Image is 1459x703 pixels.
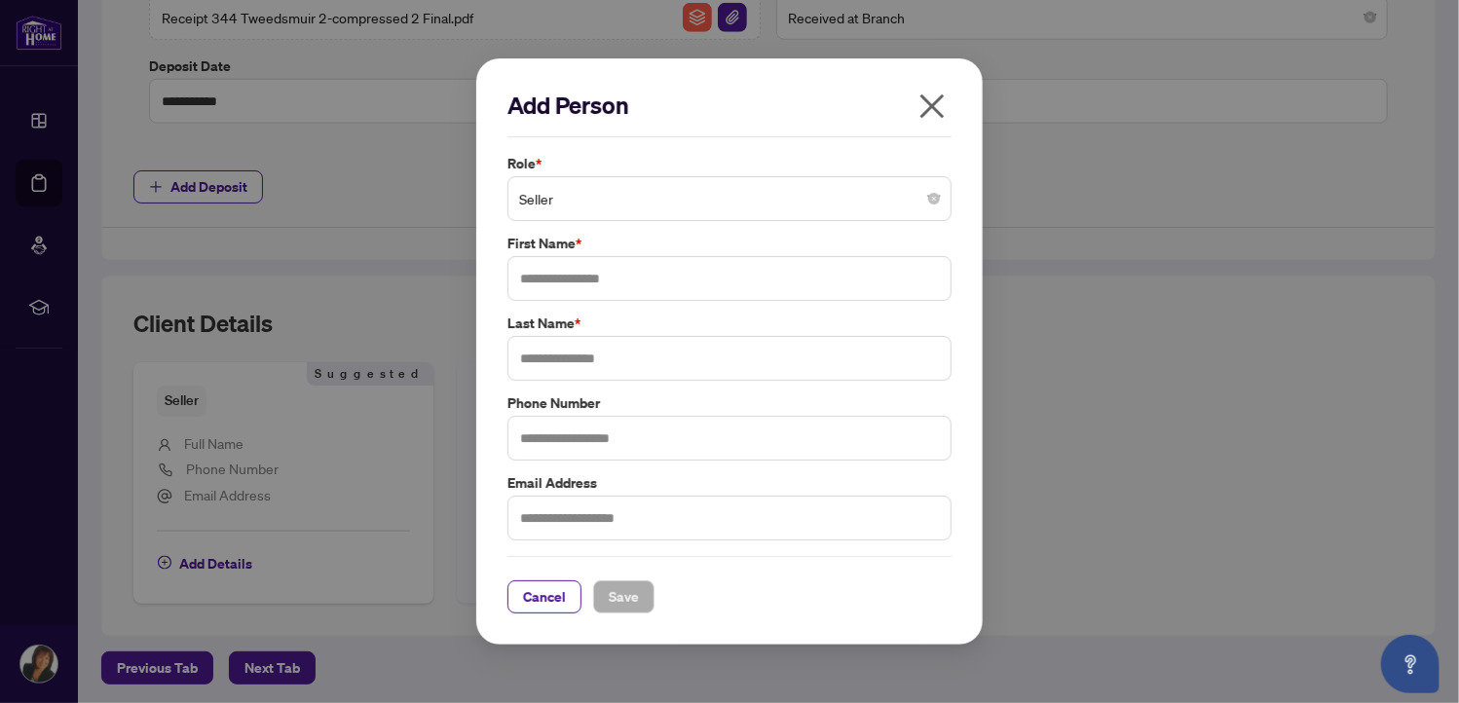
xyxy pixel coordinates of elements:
[507,153,952,174] label: Role
[523,581,566,612] span: Cancel
[917,91,948,122] span: close
[519,180,940,217] span: Seller
[507,472,952,494] label: Email Address
[507,233,952,254] label: First Name
[593,580,655,613] button: Save
[507,580,581,613] button: Cancel
[507,90,952,121] h2: Add Person
[928,193,940,204] span: close-circle
[507,392,952,414] label: Phone Number
[507,313,952,334] label: Last Name
[1381,635,1440,693] button: Open asap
